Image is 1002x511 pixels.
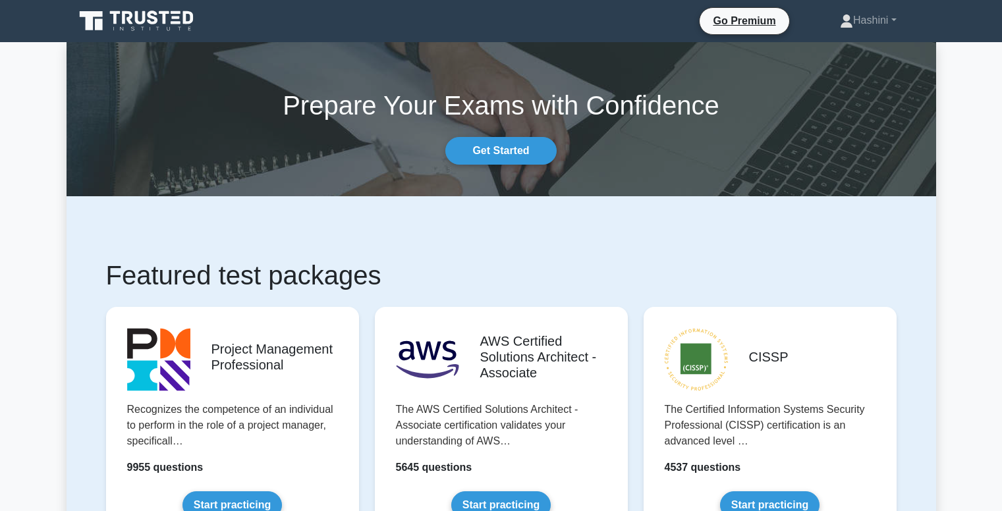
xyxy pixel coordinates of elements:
h1: Prepare Your Exams with Confidence [67,90,936,121]
a: Hashini [808,7,928,34]
a: Go Premium [705,13,783,29]
h1: Featured test packages [106,259,897,291]
a: Get Started [445,137,556,165]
